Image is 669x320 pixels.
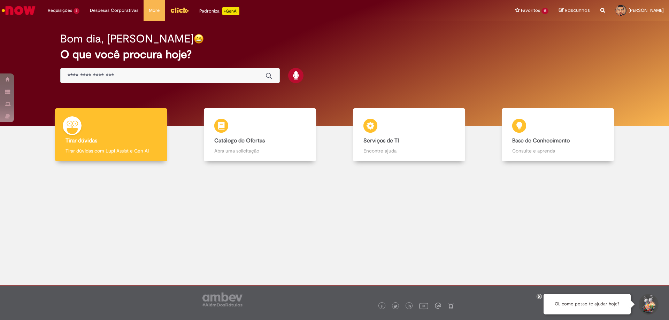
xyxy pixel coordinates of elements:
img: logo_footer_twitter.png [394,305,397,308]
p: Abra uma solicitação [214,147,306,154]
span: 3 [74,8,79,14]
b: Base de Conhecimento [512,137,570,144]
b: Tirar dúvidas [66,137,97,144]
p: Encontre ajuda [363,147,455,154]
h2: Bom dia, [PERSON_NAME] [60,33,194,45]
span: Requisições [48,7,72,14]
img: ServiceNow [1,3,37,17]
img: logo_footer_linkedin.png [408,304,411,309]
span: Rascunhos [565,7,590,14]
img: logo_footer_workplace.png [435,303,441,309]
img: logo_footer_facebook.png [380,305,384,308]
a: Catálogo de Ofertas Abra uma solicitação [186,108,335,162]
img: logo_footer_youtube.png [419,301,428,310]
span: Favoritos [521,7,540,14]
div: Padroniza [199,7,239,15]
a: Rascunhos [559,7,590,14]
span: [PERSON_NAME] [629,7,664,13]
p: Tirar dúvidas com Lupi Assist e Gen Ai [66,147,157,154]
a: Tirar dúvidas Tirar dúvidas com Lupi Assist e Gen Ai [37,108,186,162]
img: logo_footer_naosei.png [448,303,454,309]
span: Despesas Corporativas [90,7,138,14]
b: Serviços de TI [363,137,399,144]
span: 15 [541,8,548,14]
img: happy-face.png [194,34,204,44]
div: Oi, como posso te ajudar hoje? [544,294,631,314]
p: Consulte e aprenda [512,147,603,154]
h2: O que você procura hoje? [60,48,609,61]
button: Iniciar Conversa de Suporte [638,294,659,315]
a: Base de Conhecimento Consulte e aprenda [484,108,633,162]
b: Catálogo de Ofertas [214,137,265,144]
img: click_logo_yellow_360x200.png [170,5,189,15]
p: +GenAi [222,7,239,15]
span: More [149,7,160,14]
img: logo_footer_ambev_rotulo_gray.png [202,292,243,306]
a: Serviços de TI Encontre ajuda [334,108,484,162]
